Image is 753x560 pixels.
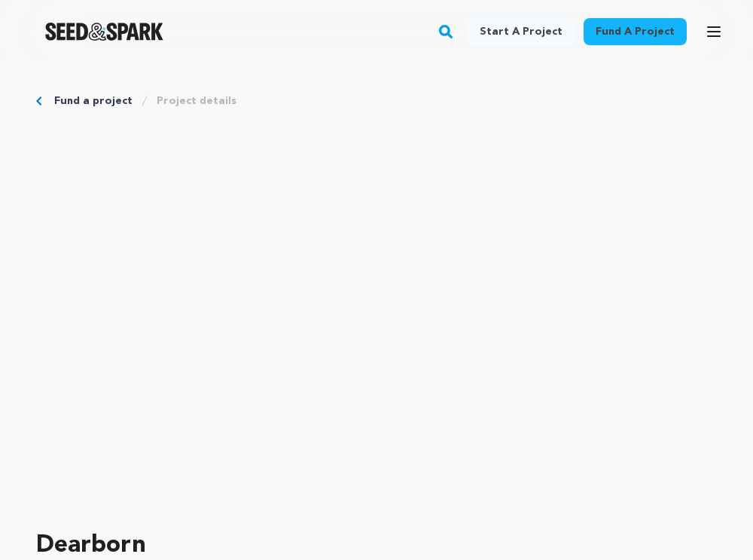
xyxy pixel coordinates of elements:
[584,18,687,45] a: Fund a project
[36,93,717,109] div: Breadcrumb
[157,93,236,109] a: Project details
[45,23,163,41] img: Seed&Spark Logo Dark Mode
[54,93,133,109] a: Fund a project
[45,23,163,41] a: Seed&Spark Homepage
[468,18,575,45] a: Start a project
